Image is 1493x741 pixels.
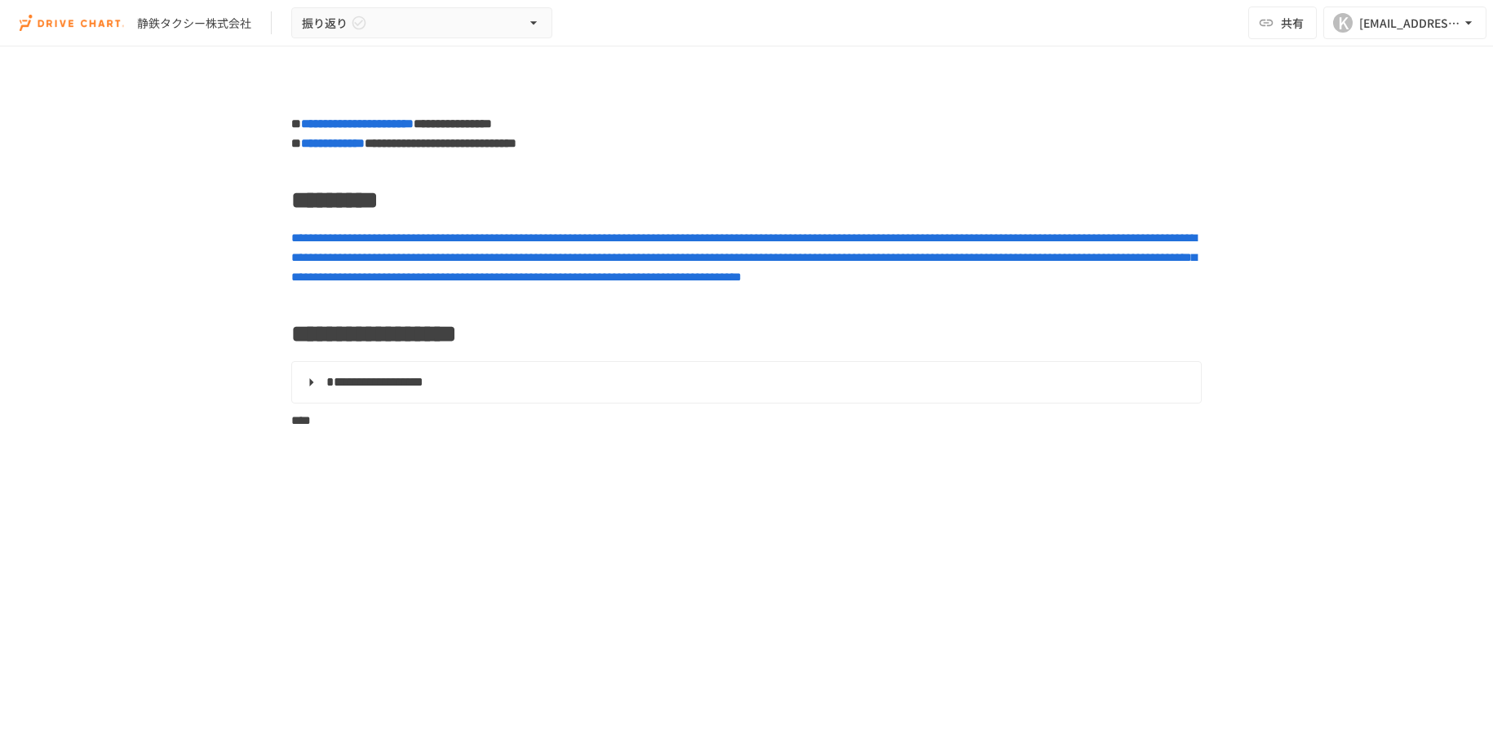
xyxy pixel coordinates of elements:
[1281,14,1304,32] span: 共有
[1359,13,1460,33] div: [EMAIL_ADDRESS][DOMAIN_NAME]
[1248,7,1317,39] button: 共有
[302,13,348,33] span: 振り返り
[291,7,552,39] button: 振り返り
[1323,7,1486,39] button: K[EMAIL_ADDRESS][DOMAIN_NAME]
[137,15,251,32] div: 静鉄タクシー株式会社
[20,10,124,36] img: i9VDDS9JuLRLX3JIUyK59LcYp6Y9cayLPHs4hOxMB9W
[1333,13,1353,33] div: K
